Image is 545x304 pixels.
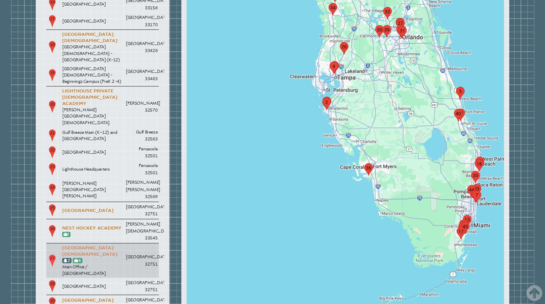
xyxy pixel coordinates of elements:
p: [GEOGRAPHIC_DATA] 33426 [126,40,158,54]
div: marker42 [330,61,339,74]
p: 21 [48,129,57,142]
p: [GEOGRAPHIC_DATA] [62,149,123,155]
div: marker39 [383,25,391,37]
div: marker32 [383,7,392,19]
div: marker31 [398,26,407,38]
p: Pensacola 32501 [126,145,158,160]
p: [GEOGRAPHIC_DATA][DEMOGRAPHIC_DATA] - Beginnings Campus (PreK 2 -4) [62,66,123,85]
p: 23 [48,163,57,176]
div: marker18 [475,159,483,172]
div: marker13 [463,215,472,227]
p: 19 [48,69,57,82]
div: marker17 [457,227,465,239]
p: [GEOGRAPHIC_DATA][DEMOGRAPHIC_DATA] - [GEOGRAPHIC_DATA] (K-12) [62,44,123,63]
div: marker5 [456,87,465,99]
p: [GEOGRAPHIC_DATA] 32751 [126,203,158,218]
p: [GEOGRAPHIC_DATA] 32751 [126,279,158,293]
p: 20 [48,100,57,113]
p: 27 [48,254,57,267]
p: Main Office / [GEOGRAPHIC_DATA] [62,264,123,276]
p: [PERSON_NAME][DEMOGRAPHIC_DATA] 33545 [126,221,158,242]
div: marker10 [396,25,405,37]
div: marker16 [459,222,467,234]
div: marker3 [323,97,331,109]
p: 24 [48,183,57,196]
a: [GEOGRAPHIC_DATA][DEMOGRAPHIC_DATA] [62,32,117,43]
p: [GEOGRAPHIC_DATA] [62,1,123,7]
p: Lighthouse Headquarters [62,166,123,172]
a: Lighthouse Private [DEMOGRAPHIC_DATA] Academy [62,88,117,106]
p: [GEOGRAPHIC_DATA] 32751 [126,253,158,268]
p: Pensacola 32501 [126,162,158,176]
div: marker1 [471,190,480,202]
div: marker43 [473,184,481,196]
p: [PERSON_NAME][GEOGRAPHIC_DATA][PERSON_NAME] [62,180,123,199]
div: marker27 [396,19,405,31]
p: 22 [48,146,57,159]
p: [PERSON_NAME][GEOGRAPHIC_DATA][DEMOGRAPHIC_DATA] [62,107,123,126]
div: marker44 [467,185,476,197]
p: 18 [48,40,57,54]
p: [GEOGRAPHIC_DATA] [62,283,123,289]
a: Nest Hockey Academy [62,226,121,230]
a: [GEOGRAPHIC_DATA][DEMOGRAPHIC_DATA] [62,245,117,257]
a: 2 [64,258,70,263]
div: marker4 [330,62,338,74]
p: [GEOGRAPHIC_DATA] [62,18,123,24]
div: marker37 [456,109,465,121]
a: 1 [64,232,69,237]
p: [GEOGRAPHIC_DATA] 33170 [126,14,158,28]
div: marker40 [454,109,463,121]
p: [PERSON_NAME] 32570 [126,100,158,114]
p: 17 [48,15,57,28]
div: marker26 [340,42,348,54]
div: marker45 [461,222,470,234]
div: marker34 [329,3,337,15]
a: [GEOGRAPHIC_DATA] [62,208,114,213]
p: [PERSON_NAME] [PERSON_NAME] 32569 [126,179,158,200]
p: Gulf Breeze Main (K–12) and [GEOGRAPHIC_DATA] [62,129,123,142]
div: marker38 [476,157,484,169]
div: marker7 [473,190,481,203]
div: marker30 [375,25,384,37]
div: marker28 [396,18,404,30]
div: marker36 [364,163,373,176]
p: 28 [48,279,57,293]
div: marker35 [471,171,480,183]
p: [GEOGRAPHIC_DATA] 33463 [126,68,158,82]
p: Gulf Breeze 32563 [126,128,158,143]
p: 26 [48,225,57,238]
p: 25 [48,204,57,217]
div: marker15 [459,220,468,232]
div: marker2 [322,98,331,110]
a: 4 [74,258,81,263]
